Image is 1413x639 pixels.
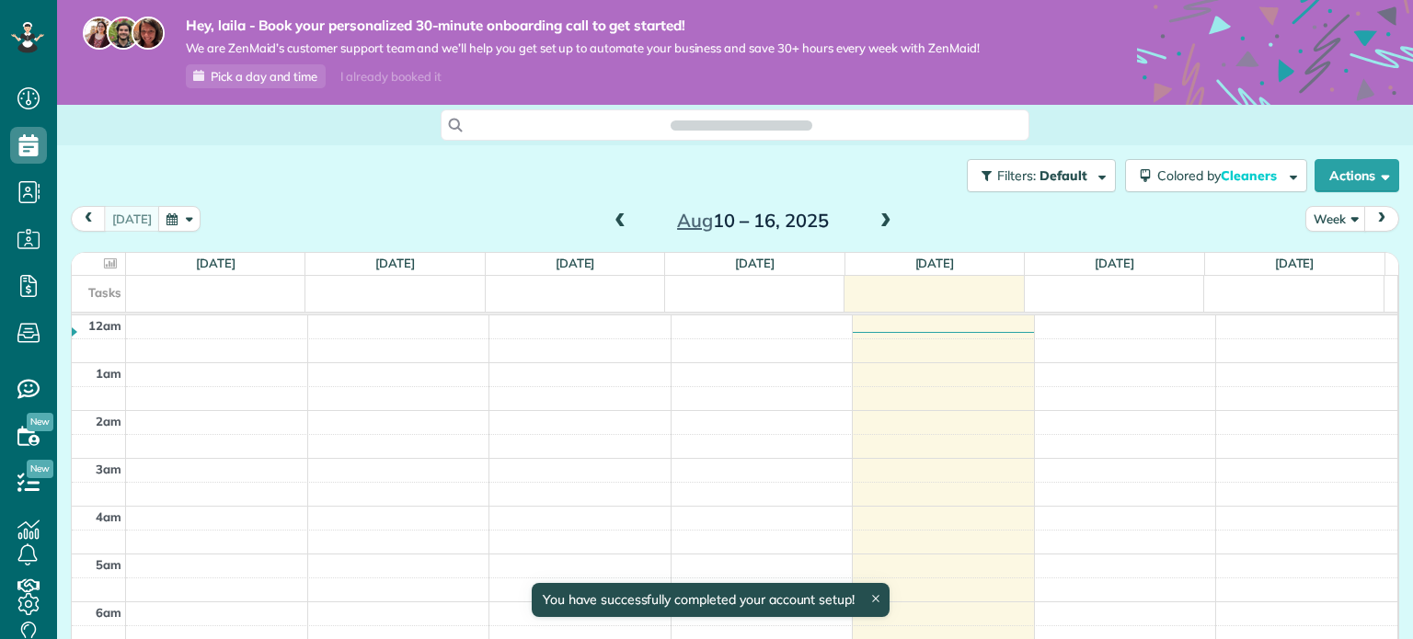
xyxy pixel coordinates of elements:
[638,211,867,231] h2: 10 – 16, 2025
[27,413,53,431] span: New
[27,460,53,478] span: New
[88,318,121,333] span: 12am
[967,159,1116,192] button: Filters: Default
[532,583,890,617] div: You have successfully completed your account setup!
[88,285,121,300] span: Tasks
[96,414,121,428] span: 2am
[96,366,121,381] span: 1am
[1157,167,1283,184] span: Colored by
[1221,167,1280,184] span: Cleaners
[196,256,235,270] a: [DATE]
[677,209,713,232] span: Aug
[96,557,121,572] span: 5am
[1305,206,1366,231] button: Week
[1040,167,1088,184] span: Default
[735,256,775,270] a: [DATE]
[915,256,955,270] a: [DATE]
[375,256,415,270] a: [DATE]
[1095,256,1134,270] a: [DATE]
[556,256,595,270] a: [DATE]
[958,159,1116,192] a: Filters: Default
[1125,159,1307,192] button: Colored byCleaners
[1315,159,1399,192] button: Actions
[83,17,116,50] img: maria-72a9807cf96188c08ef61303f053569d2e2a8a1cde33d635c8a3ac13582a053d.jpg
[997,167,1036,184] span: Filters:
[329,65,452,88] div: I already booked it
[211,69,317,84] span: Pick a day and time
[96,605,121,620] span: 6am
[96,462,121,476] span: 3am
[186,40,980,56] span: We are ZenMaid’s customer support team and we’ll help you get set up to automate your business an...
[96,509,121,524] span: 4am
[186,64,326,88] a: Pick a day and time
[104,206,160,231] button: [DATE]
[71,206,106,231] button: prev
[1364,206,1399,231] button: next
[689,116,793,134] span: Search ZenMaid…
[132,17,165,50] img: michelle-19f622bdf1676172e81f8f8fba1fb50e276960ebfe0243fe18214015130c80e4.jpg
[186,17,980,35] strong: Hey, laila - Book your personalized 30-minute onboarding call to get started!
[1275,256,1315,270] a: [DATE]
[107,17,140,50] img: jorge-587dff0eeaa6aab1f244e6dc62b8924c3b6ad411094392a53c71c6c4a576187d.jpg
